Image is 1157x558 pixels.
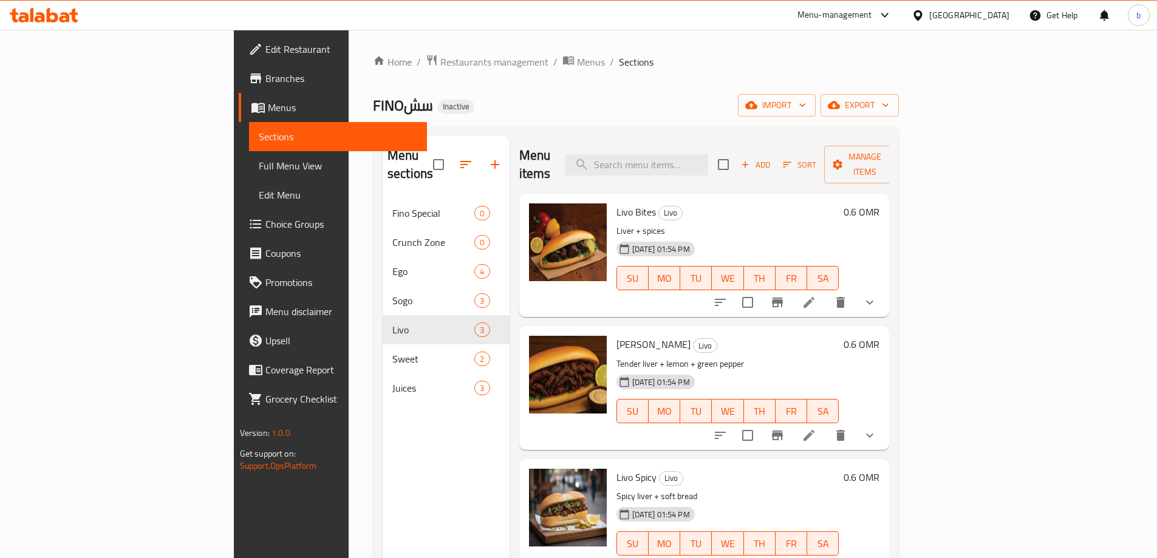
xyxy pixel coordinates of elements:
button: show more [855,421,884,450]
button: Add section [480,150,510,179]
span: TU [685,403,707,420]
button: MO [649,531,680,556]
span: Sort items [775,155,824,174]
svg: Show Choices [862,428,877,443]
h6: 0.6 OMR [844,336,879,353]
span: Livo [659,206,682,220]
button: TU [680,531,712,556]
span: WE [717,403,739,420]
span: WE [717,270,739,287]
button: Branch-specific-item [763,288,792,317]
a: Menu disclaimer [239,297,427,326]
img: Livo Lemon [529,336,607,413]
span: Full Menu View [259,158,417,173]
span: Inactive [438,101,474,112]
button: MO [649,266,680,290]
span: Version: [240,425,270,441]
div: Fino Special0 [383,199,510,228]
span: import [748,98,806,113]
div: Ego4 [383,257,510,286]
span: [DATE] 01:54 PM [627,376,695,388]
span: SA [812,403,834,420]
a: Coupons [239,239,427,268]
a: Sections [249,122,427,151]
button: export [821,94,899,117]
button: FR [776,531,807,556]
a: Menus [562,54,605,70]
button: Add [736,155,775,174]
div: Sogo3 [383,286,510,315]
div: Juices3 [383,373,510,403]
button: WE [712,531,743,556]
div: Crunch Zone0 [383,228,510,257]
span: Add [739,158,772,172]
span: Sections [259,129,417,144]
span: FINOسش [373,92,433,119]
button: TH [744,399,776,423]
svg: Show Choices [862,295,877,310]
button: SU [616,531,649,556]
a: Choice Groups [239,209,427,239]
button: SA [807,399,839,423]
span: MO [654,403,675,420]
div: Livo [392,322,474,337]
span: Juices [392,381,474,395]
span: 3 [475,383,489,394]
div: items [474,381,490,395]
span: Fino Special [392,206,474,220]
span: SU [622,270,644,287]
span: Select to update [735,423,760,448]
button: TH [744,266,776,290]
a: Full Menu View [249,151,427,180]
button: FR [776,266,807,290]
span: [PERSON_NAME] [616,335,691,353]
div: Livo [658,206,683,220]
div: Livo3 [383,315,510,344]
span: b [1136,9,1141,22]
span: Promotions [265,275,417,290]
a: Edit menu item [802,428,816,443]
nav: breadcrumb [373,54,899,70]
span: 3 [475,324,489,336]
span: SA [812,535,834,553]
span: SU [622,403,644,420]
button: show more [855,288,884,317]
button: SU [616,266,649,290]
span: Coverage Report [265,362,417,377]
span: Sections [619,55,654,69]
span: FR [780,403,802,420]
span: Livo Bites [616,203,656,221]
div: Inactive [438,100,474,114]
span: TH [749,270,771,287]
span: 3 [475,295,489,307]
span: SA [812,270,834,287]
span: SU [622,535,644,553]
span: Menus [577,55,605,69]
div: items [474,352,490,366]
span: TU [685,535,707,553]
button: sort-choices [706,288,735,317]
button: Sort [780,155,819,174]
span: MO [654,270,675,287]
span: 0 [475,208,489,219]
h6: 0.6 OMR [844,469,879,486]
div: Sweet2 [383,344,510,373]
a: Edit Menu [249,180,427,209]
p: Liver + spices [616,223,839,239]
span: Edit Menu [259,188,417,202]
div: Menu-management [797,8,872,22]
div: [GEOGRAPHIC_DATA] [929,9,1009,22]
span: Add item [736,155,775,174]
div: Sweet [392,352,474,366]
span: Ego [392,264,474,279]
span: TU [685,270,707,287]
span: Restaurants management [440,55,548,69]
span: FR [780,270,802,287]
div: items [474,322,490,337]
button: WE [712,399,743,423]
button: import [738,94,816,117]
li: / [610,55,614,69]
a: Upsell [239,326,427,355]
